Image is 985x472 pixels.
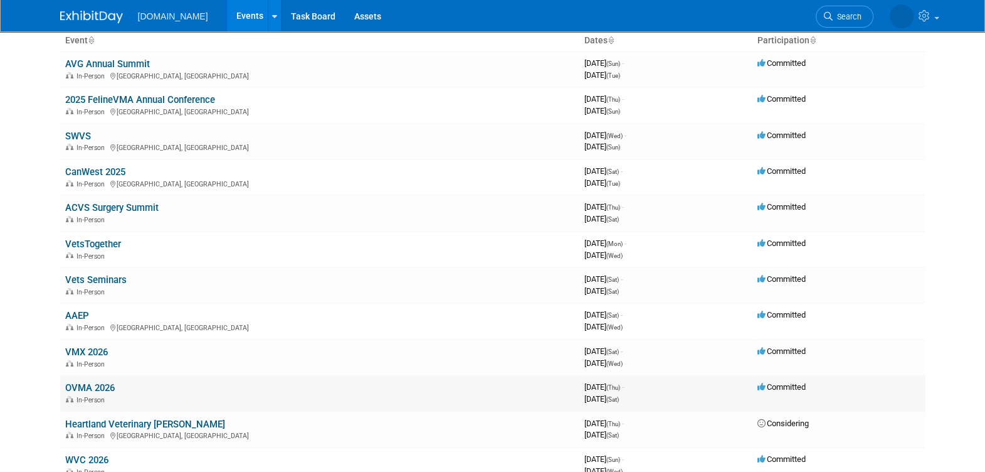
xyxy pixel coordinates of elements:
th: Event [60,30,579,51]
span: - [622,454,624,464]
a: Sort by Event Name [88,35,94,45]
img: In-Person Event [66,360,73,367]
span: In-Person [76,432,108,440]
div: [GEOGRAPHIC_DATA], [GEOGRAPHIC_DATA] [65,178,574,188]
a: Search [816,6,873,28]
span: (Tue) [606,72,620,79]
a: VetsTogether [65,239,121,250]
span: - [621,310,623,319]
span: [DATE] [584,358,623,368]
a: Vets Seminars [65,274,127,286]
span: Committed [757,131,806,140]
span: (Thu) [606,96,620,103]
span: Committed [757,346,806,356]
span: In-Person [76,180,108,188]
span: In-Person [76,288,108,296]
span: (Thu) [606,204,620,211]
span: (Sat) [606,348,619,355]
span: (Thu) [606,421,620,427]
span: Search [833,12,861,21]
span: [DATE] [584,322,623,331]
span: [DATE] [584,178,620,188]
img: In-Person Event [66,324,73,330]
span: (Sun) [606,60,620,67]
img: In-Person Event [66,252,73,259]
a: SWVS [65,131,91,142]
span: Committed [757,310,806,319]
span: [DATE] [584,454,624,464]
img: In-Person Event [66,144,73,150]
span: [DATE] [584,142,620,151]
span: (Sat) [606,216,619,223]
a: OVMA 2026 [65,382,115,394]
span: [DATE] [584,70,620,80]
a: AAEP [65,310,89,321]
span: (Sat) [606,312,619,319]
div: [GEOGRAPHIC_DATA], [GEOGRAPHIC_DATA] [65,106,574,116]
span: [DATE] [584,394,619,404]
span: [DATE] [584,58,624,68]
span: Committed [757,274,806,284]
span: [DATE] [584,286,619,296]
span: [DATE] [584,202,624,212]
img: In-Person Event [66,108,73,114]
span: (Thu) [606,384,620,391]
span: In-Person [76,360,108,368]
span: - [622,202,624,212]
span: Committed [757,58,806,68]
a: CanWest 2025 [65,166,125,178]
span: (Mon) [606,240,623,247]
span: - [624,239,626,248]
span: [DATE] [584,274,623,284]
span: (Sat) [606,168,619,175]
span: - [621,346,623,356]
img: In-Person Event [66,72,73,78]
a: Sort by Start Date [608,35,614,45]
span: [DATE] [584,250,623,260]
span: [DATE] [584,131,626,140]
span: [DATE] [584,94,624,104]
img: In-Person Event [66,432,73,438]
img: In-Person Event [66,288,73,294]
span: [DATE] [584,239,626,248]
span: Committed [757,239,806,248]
span: - [621,166,623,176]
div: [GEOGRAPHIC_DATA], [GEOGRAPHIC_DATA] [65,142,574,152]
span: (Wed) [606,132,623,139]
span: In-Person [76,144,108,152]
span: (Sun) [606,144,620,151]
span: (Sat) [606,276,619,283]
span: - [622,94,624,104]
span: - [622,419,624,428]
span: [DATE] [584,430,619,439]
span: In-Person [76,396,108,404]
span: [DATE] [584,214,619,223]
span: [DATE] [584,106,620,115]
a: Heartland Veterinary [PERSON_NAME] [65,419,225,430]
span: Committed [757,166,806,176]
span: (Tue) [606,180,620,187]
span: [DATE] [584,310,623,319]
a: Sort by Participation Type [809,35,816,45]
span: Committed [757,202,806,212]
span: (Sun) [606,456,620,463]
span: [DOMAIN_NAME] [138,11,208,21]
span: (Sat) [606,396,619,403]
span: In-Person [76,108,108,116]
img: ExhibitDay [60,11,123,23]
span: [DATE] [584,419,624,428]
span: (Wed) [606,324,623,331]
a: VMX 2026 [65,346,108,358]
span: Committed [757,94,806,104]
span: (Sat) [606,432,619,439]
span: [DATE] [584,382,624,392]
th: Dates [579,30,752,51]
span: - [622,58,624,68]
span: [DATE] [584,166,623,176]
img: In-Person Event [66,396,73,402]
span: In-Person [76,252,108,260]
a: ACVS Surgery Summit [65,202,159,213]
a: 2025 FelineVMA Annual Conference [65,94,215,105]
span: (Wed) [606,252,623,259]
div: [GEOGRAPHIC_DATA], [GEOGRAPHIC_DATA] [65,322,574,332]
